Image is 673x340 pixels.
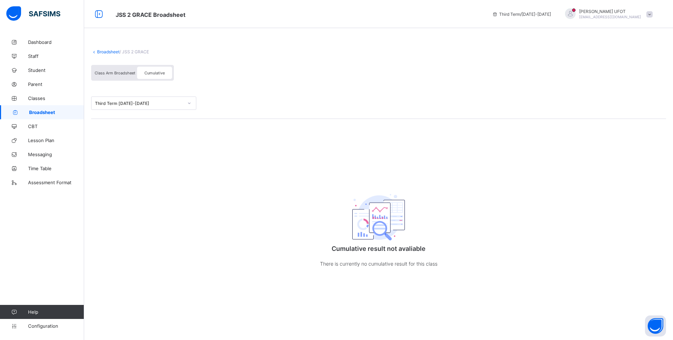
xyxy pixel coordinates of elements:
span: CBT [28,124,84,129]
p: There is currently no cumulative result for this class [308,259,449,268]
span: Classes [28,95,84,101]
span: [PERSON_NAME] UFOT [579,9,641,14]
span: Dashboard [28,39,84,45]
span: Class Arm Broadsheet [95,71,135,75]
button: Open asap [645,315,666,336]
span: [EMAIL_ADDRESS][DOMAIN_NAME] [579,15,641,19]
span: Parent [28,81,84,87]
img: classEmptyState.7d4ec5dc6d57f4e1adfd249b62c1c528.svg [352,194,405,240]
span: Messaging [28,152,84,157]
span: Assessment Format [28,180,84,185]
span: Configuration [28,323,84,329]
div: GABRIELUFOT [558,8,656,20]
span: Cumulative [144,71,165,75]
span: session/term information [492,12,551,17]
p: Cumulative result not avaliable [308,245,449,252]
a: Broadsheet [97,49,120,54]
span: Help [28,309,84,315]
span: Class Arm Broadsheet [116,11,185,18]
div: Third Term [DATE]-[DATE] [95,101,183,106]
span: Broadsheet [29,109,84,115]
span: Student [28,67,84,73]
div: Cumulative result not avaliable [308,175,449,282]
span: Time Table [28,166,84,171]
span: / JSS 2 GRACE [120,49,149,54]
span: Staff [28,53,84,59]
span: Lesson Plan [28,138,84,143]
img: safsims [6,6,60,21]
